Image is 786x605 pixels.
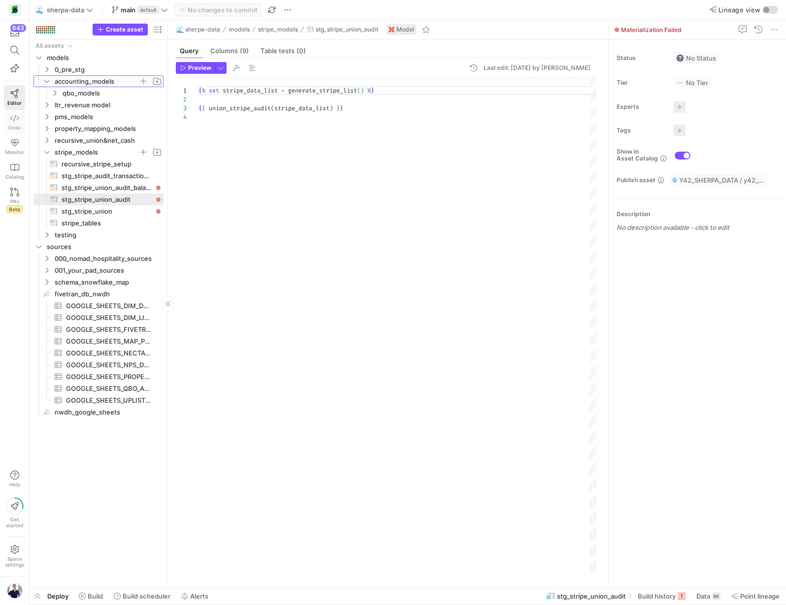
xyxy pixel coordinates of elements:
span: GOOGLE_SHEETS_DIM_DATE​​​​​​​​​ [66,300,152,312]
span: No Status [676,54,716,62]
span: Point lineage [740,592,780,600]
span: Status [617,55,666,62]
span: } [336,104,340,112]
span: Lineage view [719,6,760,14]
span: recursive_stripe_setup​​​​​​​​​​ [62,159,152,170]
span: 000_nomad_hospitality_sources [55,253,162,264]
div: Press SPACE to select this row. [33,52,164,64]
a: GOOGLE_SHEETS_FIVETRAN_AUDIT​​​​​​​​​ [33,323,164,335]
a: https://storage.googleapis.com/y42-prod-data-exchange/images/8zH7NGsoioThIsGoE9TeuKf062YnnTrmQ10g... [4,1,25,18]
span: models [229,26,250,33]
div: Press SPACE to select this row. [33,99,164,111]
span: stripe_models [55,147,138,158]
span: ) [360,87,364,95]
span: % [367,87,371,95]
span: Create asset [106,26,143,33]
span: ( [357,87,360,95]
span: nwdh_google_sheets​​​​​​​​ [55,407,162,418]
div: 6K [712,592,720,600]
a: stg_stripe_union_audit_balance​​​​​​​​​​ [33,182,164,193]
span: sources [47,241,162,253]
span: property_mapping_models [55,123,162,134]
a: Editor [4,85,25,110]
a: Monitor [4,134,25,159]
span: GOOGLE_SHEETS_DIM_LISTING_MAP​​​​​​​​​ [66,312,152,323]
span: Query [180,48,198,54]
span: qbo_models [63,88,162,99]
span: stripe_data_list [274,104,329,112]
span: GOOGLE_SHEETS_MAP_PROPERTY_MAPPING​​​​​​​​​ [66,336,152,347]
button: stg_stripe_union_audit [304,24,381,35]
button: https://storage.googleapis.com/y42-prod-data-exchange/images/Zw5nrXaob3ONa4BScmSjND9Lv23l9CySrx8m... [4,580,25,601]
span: Beta [6,205,23,213]
div: Press SPACE to select this row. [33,134,164,146]
p: No description available - click to edit [617,223,782,231]
p: Description [617,211,782,218]
div: Press SPACE to select this row. [33,347,164,359]
div: Press SPACE to select this row. [33,406,164,418]
a: GOOGLE_SHEETS_PROPERTY_DATA​​​​​​​​​ [33,371,164,382]
span: stripe_models [258,26,298,33]
span: default [137,6,159,14]
a: Catalog [4,159,25,184]
button: maindefault [109,3,170,16]
div: Press SPACE to select this row. [33,64,164,75]
span: { [202,104,205,112]
a: stg_stripe_audit_transaction_list​​​​​​​​​​ [33,170,164,182]
span: Help [8,481,21,487]
span: models [47,52,162,64]
div: Press SPACE to select this row. [33,146,164,158]
button: Alerts [177,588,213,605]
button: Y42_SHERPA_DATA / y42_sherpa_data_main / STG_STRIPE_UNION_AUDIT [670,174,768,187]
a: GOOGLE_SHEETS_MAP_PROPERTY_MAPPING​​​​​​​​​ [33,335,164,347]
span: (9) [240,48,249,54]
span: sherpa-data [185,26,220,33]
span: accounting_models [55,76,138,87]
span: stg_stripe_audit_transaction_list​​​​​​​​​​ [62,170,152,182]
button: Build scheduler [109,588,175,605]
span: 0_pre_stg [55,64,162,75]
div: Press SPACE to select this row. [33,288,164,300]
span: stripe_data_list [223,87,278,95]
span: stripe_tables​​​​​​​​​​ [62,218,152,229]
a: GOOGLE_SHEETS_NECTAR_LOANS​​​​​​​​​ [33,347,164,359]
span: Build [88,592,103,600]
a: Spacesettings [4,541,25,572]
div: Press SPACE to select this row. [33,382,164,394]
div: Last edit: [DATE] by [PERSON_NAME] [484,64,590,71]
img: https://storage.googleapis.com/y42-prod-data-exchange/images/8zH7NGsoioThIsGoE9TeuKf062YnnTrmQ10g... [10,5,20,15]
button: models [227,24,252,35]
span: Model [396,26,414,33]
span: Data [696,592,710,600]
span: PRs [10,198,19,204]
a: GOOGLE_SHEETS_QBO_ACCOUNT_MAPPING_NEW​​​​​​​​​ [33,382,164,394]
span: Experts [617,103,666,110]
div: 643 [10,24,26,32]
span: stg_stripe_union_audit [557,592,626,600]
span: generate_stripe_list [288,87,357,95]
img: undefined [389,27,394,32]
a: fivetran_db_nwdh​​​​​​​​ [33,288,164,300]
img: No tier [676,79,684,87]
a: GOOGLE_SHEETS_NPS_DATA​​​​​​​​​ [33,359,164,371]
span: schema_snowflake_map [55,277,162,288]
div: Press SPACE to select this row. [33,300,164,312]
button: Create asset [93,24,148,35]
div: Press SPACE to select this row. [33,323,164,335]
span: Build history [638,592,676,600]
div: Press SPACE to select this row. [33,111,164,123]
div: Press SPACE to select this row. [33,205,164,217]
div: 3 [176,104,187,113]
span: % [202,87,205,95]
span: (0) [296,48,306,54]
img: No status [676,54,684,62]
span: recursive_union&net_cash [55,135,162,146]
div: Press SPACE to select this row. [33,312,164,323]
div: Press SPACE to select this row. [33,371,164,382]
div: Press SPACE to select this row. [33,40,164,52]
button: Data6K [692,588,725,605]
button: stripe_models [256,24,300,35]
span: sherpa-data [47,6,84,14]
span: GOOGLE_SHEETS_NPS_DATA​​​​​​​​​ [66,359,152,371]
span: testing [55,229,162,241]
